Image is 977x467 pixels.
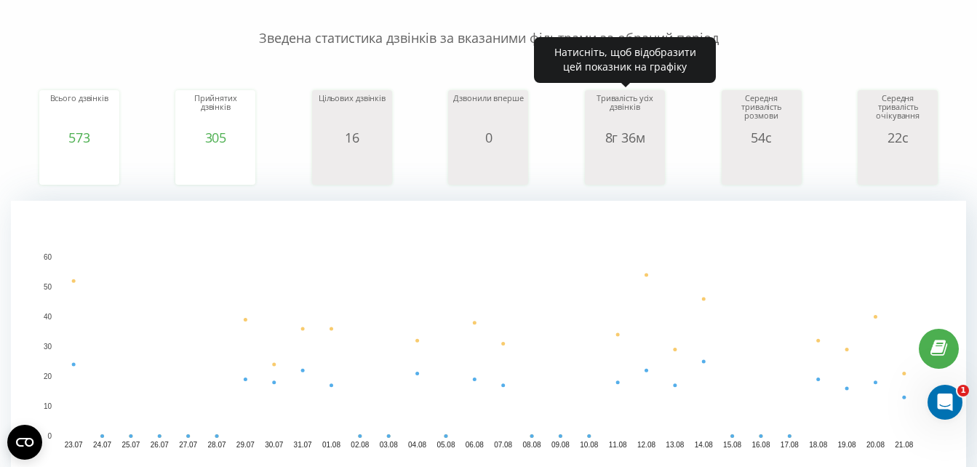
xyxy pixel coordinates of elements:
[43,130,116,145] div: 573
[236,441,255,449] text: 29.07
[93,441,111,449] text: 24.07
[928,385,962,420] iframe: Intercom live chat
[322,441,340,449] text: 01.08
[781,441,799,449] text: 17.08
[265,441,283,449] text: 30.07
[589,130,661,145] div: 8г 36м
[351,441,369,449] text: 02.08
[861,145,934,188] svg: A chart.
[725,145,798,188] svg: A chart.
[380,441,398,449] text: 03.08
[43,145,116,188] svg: A chart.
[666,441,684,449] text: 13.08
[589,145,661,188] svg: A chart.
[494,441,512,449] text: 07.08
[809,441,827,449] text: 18.08
[580,441,598,449] text: 10.08
[695,441,713,449] text: 14.08
[44,313,52,321] text: 40
[408,441,426,449] text: 04.08
[637,441,655,449] text: 12.08
[44,283,52,291] text: 50
[466,441,484,449] text: 06.08
[316,145,388,188] svg: A chart.
[452,130,525,145] div: 0
[723,441,741,449] text: 15.08
[44,402,52,410] text: 10
[725,130,798,145] div: 54с
[751,441,770,449] text: 16.08
[436,441,455,449] text: 05.08
[44,372,52,380] text: 20
[65,441,83,449] text: 23.07
[208,441,226,449] text: 28.07
[866,441,885,449] text: 20.08
[452,94,525,130] div: Дзвонили вперше
[452,145,525,188] svg: A chart.
[534,37,716,83] div: Натисніть, щоб відобразити цей показник на графіку
[179,145,252,188] svg: A chart.
[838,441,856,449] text: 19.08
[47,432,52,440] text: 0
[861,130,934,145] div: 22с
[725,94,798,130] div: Середня тривалість розмови
[179,94,252,130] div: Прийнятих дзвінків
[179,130,252,145] div: 305
[151,441,169,449] text: 26.07
[294,441,312,449] text: 31.07
[44,343,52,351] text: 30
[523,441,541,449] text: 08.08
[316,94,388,130] div: Цільових дзвінків
[609,441,627,449] text: 11.08
[551,441,570,449] text: 09.08
[7,425,42,460] button: Open CMP widget
[44,253,52,261] text: 60
[43,94,116,130] div: Всього дзвінків
[957,385,969,396] span: 1
[121,441,140,449] text: 25.07
[895,441,913,449] text: 21.08
[589,94,661,130] div: Тривалість усіх дзвінків
[861,94,934,130] div: Середня тривалість очікування
[316,130,388,145] div: 16
[179,441,197,449] text: 27.07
